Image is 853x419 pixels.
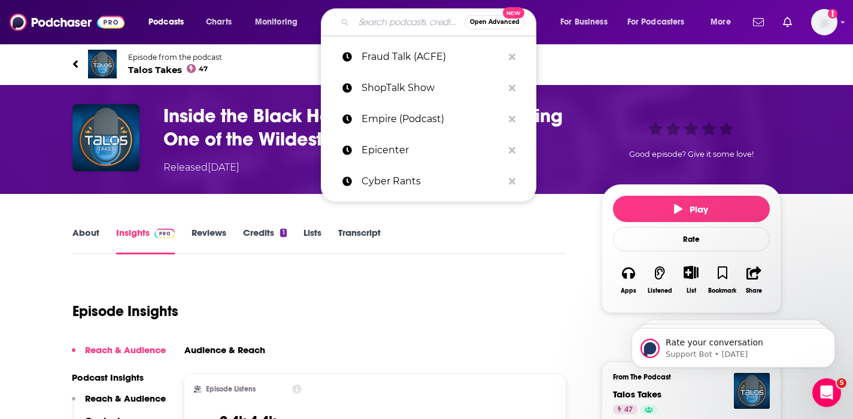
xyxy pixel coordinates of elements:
a: Lists [303,227,321,254]
a: Show notifications dropdown [748,12,769,32]
span: Charts [206,14,232,31]
a: Talos Takes [613,388,661,400]
a: About [72,227,99,254]
span: 47 [624,404,633,416]
iframe: Intercom live chat [812,378,841,407]
span: Monitoring [255,14,298,31]
a: Cyber Rants [321,166,536,197]
img: User Profile [811,9,837,35]
span: For Business [560,14,608,31]
a: ShopTalk Show [321,72,536,104]
a: Transcript [338,227,381,254]
span: Open Advanced [470,19,520,25]
a: Fraud Talk (ACFE) [321,41,536,72]
button: open menu [620,13,702,32]
div: 1 [280,229,286,237]
p: Epicenter [362,135,503,166]
h3: From The Podcast [613,373,760,381]
p: Cyber Rants [362,166,503,197]
button: Share [738,258,769,302]
h1: Episode Insights [72,302,178,320]
div: Bookmark [708,287,736,294]
button: open menu [140,13,199,32]
img: Podchaser - Follow, Share and Rate Podcasts [10,11,125,34]
p: Reach & Audience [85,344,166,356]
a: Charts [198,13,239,32]
a: Talos TakesEpisode from the podcastTalos Takes47 [72,50,781,78]
span: 5 [837,378,846,388]
p: Reach & Audience [85,393,166,404]
button: Listened [644,258,675,302]
span: 47 [199,66,208,72]
h2: Episode Listens [206,385,256,393]
div: List [687,287,696,294]
div: Share [746,287,762,294]
div: Show More ButtonList [675,258,706,302]
span: New [503,7,524,19]
a: Reviews [192,227,226,254]
a: 47 [613,405,638,414]
button: Show More Button [679,266,703,279]
div: Listened [648,287,672,294]
span: For Podcasters [627,14,685,31]
p: Podcast Insights [72,372,166,383]
span: Podcasts [148,14,184,31]
button: Bookmark [707,258,738,302]
img: Talos Takes [88,50,117,78]
div: Search podcasts, credits, & more... [332,8,548,36]
h3: Audience & Reach [184,344,265,356]
span: Logged in as DineRacoma [811,9,837,35]
p: Fraud Talk (ACFE) [362,41,503,72]
button: open menu [247,13,313,32]
div: Rate [613,227,770,251]
span: Play [674,204,708,215]
span: More [711,14,731,31]
h3: Inside the Black Hat NOC: Lessons in Securing One of the Wildest Networks [163,104,582,151]
p: Empire (Podcast) [362,104,503,135]
a: Epicenter [321,135,536,166]
input: Search podcasts, credits, & more... [354,13,465,32]
p: ShopTalk Show [362,72,503,104]
img: Inside the Black Hat NOC: Lessons in Securing One of the Wildest Networks [72,104,139,171]
div: Apps [621,287,636,294]
svg: Add a profile image [828,9,837,19]
button: open menu [552,13,623,32]
button: Show profile menu [811,9,837,35]
img: Talos Takes [734,373,770,409]
div: Released [DATE] [163,160,239,175]
button: Reach & Audience [72,344,166,366]
iframe: Intercom notifications message [614,303,853,387]
a: Empire (Podcast) [321,104,536,135]
a: Credits1 [243,227,286,254]
button: Play [613,196,770,222]
span: Talos Takes [128,64,222,75]
span: Good episode? Give it some love! [629,150,754,159]
span: Episode from the podcast [128,53,222,62]
button: Open AdvancedNew [465,15,525,29]
img: Podchaser Pro [154,229,175,238]
button: Apps [613,258,644,302]
a: InsightsPodchaser Pro [116,227,175,254]
a: Show notifications dropdown [778,12,797,32]
button: Reach & Audience [72,393,166,415]
button: open menu [702,13,746,32]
